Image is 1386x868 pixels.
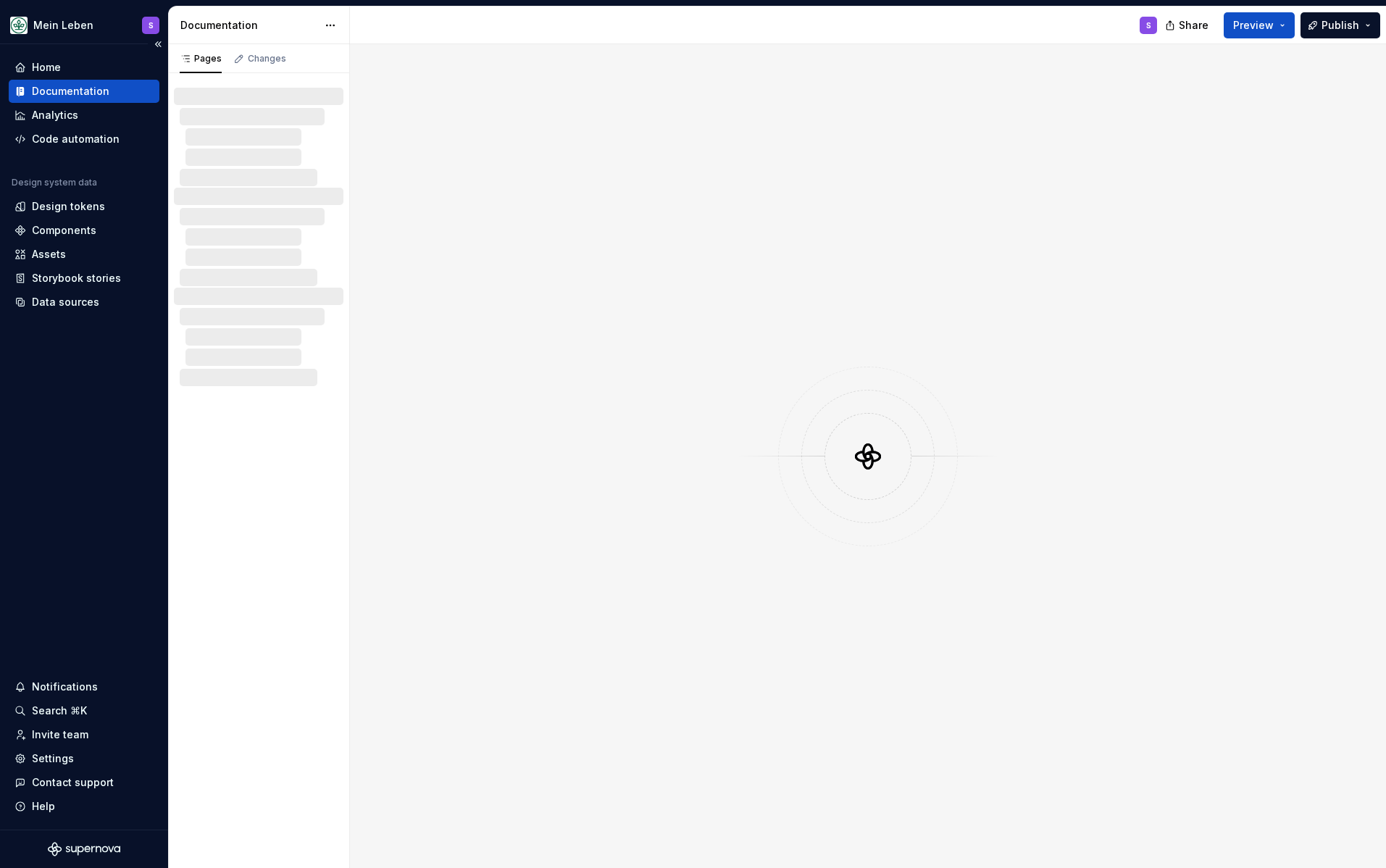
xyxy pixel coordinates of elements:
[32,751,74,766] div: Settings
[180,53,222,64] div: Pages
[9,219,159,242] a: Components
[32,680,98,694] div: Notifications
[12,177,97,188] div: Design system data
[32,775,114,790] div: Contact support
[9,104,159,127] a: Analytics
[9,267,159,290] a: Storybook stories
[1224,12,1295,38] button: Preview
[1158,12,1218,38] button: Share
[32,132,120,146] div: Code automation
[9,80,159,103] a: Documentation
[9,128,159,151] a: Code automation
[9,747,159,770] a: Settings
[32,84,109,99] div: Documentation
[32,799,55,814] div: Help
[9,291,159,314] a: Data sources
[32,223,96,238] div: Components
[148,34,168,54] button: Collapse sidebar
[1146,20,1151,31] div: S
[248,53,286,64] div: Changes
[180,18,317,33] div: Documentation
[9,771,159,794] button: Contact support
[9,675,159,698] button: Notifications
[9,723,159,746] a: Invite team
[32,704,87,718] div: Search ⌘K
[48,842,120,856] svg: Supernova Logo
[9,795,159,818] button: Help
[9,56,159,79] a: Home
[32,60,61,75] div: Home
[9,243,159,266] a: Assets
[32,295,99,309] div: Data sources
[1179,18,1208,33] span: Share
[9,195,159,218] a: Design tokens
[10,17,28,34] img: df5db9ef-aba0-4771-bf51-9763b7497661.png
[32,271,121,285] div: Storybook stories
[149,20,154,31] div: S
[33,18,93,33] div: Mein Leben
[3,9,165,41] button: Mein LebenS
[32,727,88,742] div: Invite team
[1301,12,1380,38] button: Publish
[1233,18,1274,33] span: Preview
[32,108,78,122] div: Analytics
[1322,18,1359,33] span: Publish
[32,247,66,262] div: Assets
[9,699,159,722] button: Search ⌘K
[32,199,105,214] div: Design tokens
